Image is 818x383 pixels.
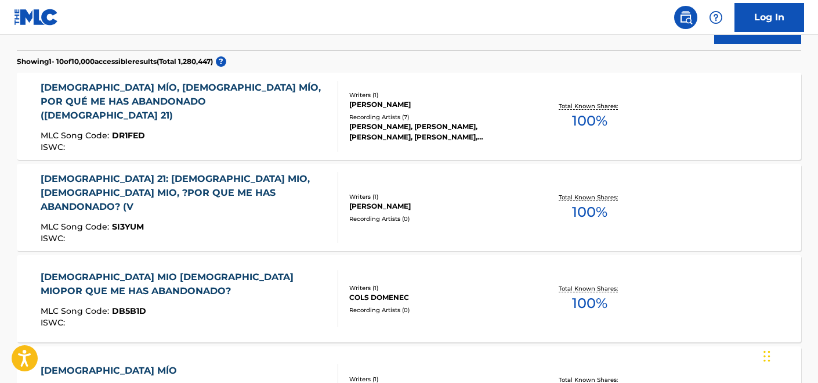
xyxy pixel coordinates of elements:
[704,6,727,29] div: Help
[349,284,524,292] div: Writers ( 1 )
[709,10,723,24] img: help
[349,99,524,110] div: [PERSON_NAME]
[349,192,524,201] div: Writers ( 1 )
[17,73,801,160] a: [DEMOGRAPHIC_DATA] MÍO, [DEMOGRAPHIC_DATA] MÍO, POR QUÉ ME HAS ABANDONADO ([DEMOGRAPHIC_DATA] 21)...
[674,6,697,29] a: Public Search
[559,193,621,202] p: Total Known Shares:
[349,292,524,303] div: COLS DOMENEC
[760,327,818,383] iframe: Chat Widget
[41,364,183,378] div: [DEMOGRAPHIC_DATA] MÍO
[679,10,693,24] img: search
[349,113,524,121] div: Recording Artists ( 7 )
[41,172,329,214] div: [DEMOGRAPHIC_DATA] 21: [DEMOGRAPHIC_DATA] MIO, [DEMOGRAPHIC_DATA] MIO, ?POR QUE ME HAS ABANDONADO...
[112,221,144,232] span: SI3YUM
[112,306,146,316] span: DB5B1D
[17,255,801,342] a: [DEMOGRAPHIC_DATA] MIO [DEMOGRAPHIC_DATA] MIOPOR QUE ME HAS ABANDONADO?MLC Song Code:DB5B1DISWC:W...
[216,56,226,67] span: ?
[349,214,524,223] div: Recording Artists ( 0 )
[572,293,607,314] span: 100 %
[41,317,68,328] span: ISWC :
[41,306,112,316] span: MLC Song Code :
[349,91,524,99] div: Writers ( 1 )
[41,233,68,244] span: ISWC :
[572,202,607,223] span: 100 %
[41,142,68,152] span: ISWC :
[17,56,213,67] p: Showing 1 - 10 of 10,000 accessible results (Total 1,280,447 )
[349,121,524,142] div: [PERSON_NAME], [PERSON_NAME], [PERSON_NAME], [PERSON_NAME], [PERSON_NAME]
[112,130,145,141] span: DR1FED
[559,102,621,110] p: Total Known Shares:
[349,201,524,212] div: [PERSON_NAME]
[14,9,59,26] img: MLC Logo
[349,306,524,314] div: Recording Artists ( 0 )
[763,339,770,374] div: Drag
[41,221,112,232] span: MLC Song Code :
[41,270,329,298] div: [DEMOGRAPHIC_DATA] MIO [DEMOGRAPHIC_DATA] MIOPOR QUE ME HAS ABANDONADO?
[41,130,112,141] span: MLC Song Code :
[734,3,804,32] a: Log In
[17,164,801,251] a: [DEMOGRAPHIC_DATA] 21: [DEMOGRAPHIC_DATA] MIO, [DEMOGRAPHIC_DATA] MIO, ?POR QUE ME HAS ABANDONADO...
[41,81,329,123] div: [DEMOGRAPHIC_DATA] MÍO, [DEMOGRAPHIC_DATA] MÍO, POR QUÉ ME HAS ABANDONADO ([DEMOGRAPHIC_DATA] 21)
[572,110,607,131] span: 100 %
[559,284,621,293] p: Total Known Shares:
